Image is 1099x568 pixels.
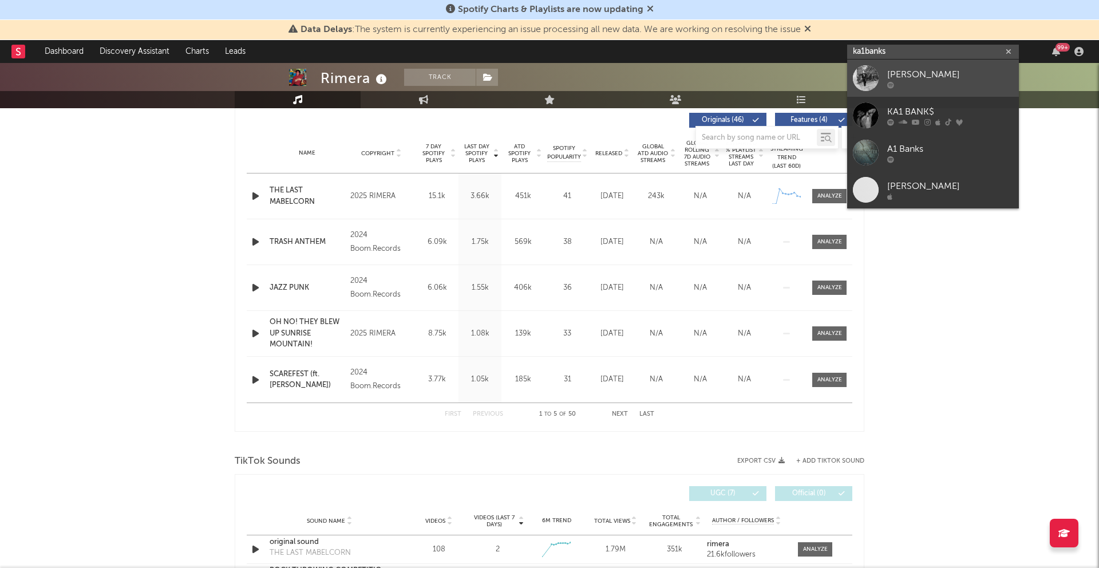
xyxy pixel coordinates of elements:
[689,113,766,128] button: Originals(46)
[270,537,389,548] a: original sound
[425,518,445,524] span: Videos
[270,236,345,248] a: TRASH ANTHEM
[769,136,804,171] div: Global Streaming Trend (Last 60D)
[847,171,1019,208] a: [PERSON_NAME]
[681,236,720,248] div: N/A
[270,369,345,391] a: SCAREFEST (ft. [PERSON_NAME])
[847,97,1019,134] a: KA1 BANK$
[637,328,675,340] div: N/A
[530,516,583,525] div: 6M Trend
[697,490,749,497] span: UGC ( 7 )
[725,374,764,385] div: N/A
[887,68,1013,81] div: [PERSON_NAME]
[712,517,774,524] span: Author / Followers
[418,143,449,164] span: 7 Day Spotify Plays
[307,518,345,524] span: Sound Name
[594,518,630,524] span: Total Views
[544,412,551,417] span: to
[301,25,352,34] span: Data Delays
[725,191,764,202] div: N/A
[1055,43,1070,52] div: 99 +
[461,374,499,385] div: 1.05k
[270,282,345,294] a: JAZZ PUNK
[725,140,757,167] span: Estimated % Playlist Streams Last Day
[270,185,345,207] a: THE LAST MABELCORN
[637,282,675,294] div: N/A
[301,25,801,34] span: : The system is currently experiencing an issue processing all new data. We are working on resolv...
[547,191,587,202] div: 41
[887,105,1013,119] div: KA1 BANK$
[697,117,749,124] span: Originals ( 46 )
[681,191,720,202] div: N/A
[681,374,720,385] div: N/A
[504,374,541,385] div: 185k
[418,328,456,340] div: 8.75k
[804,25,811,34] span: Dismiss
[648,544,701,555] div: 351k
[445,411,461,417] button: First
[593,191,631,202] div: [DATE]
[461,191,499,202] div: 3.66k
[785,458,864,464] button: + Add TikTok Sound
[887,179,1013,193] div: [PERSON_NAME]
[461,143,492,164] span: Last Day Spotify Plays
[92,40,177,63] a: Discovery Assistant
[350,274,413,302] div: 2024 Boom.Records
[639,411,654,417] button: Last
[350,366,413,393] div: 2024 Boom.Records
[737,457,785,464] button: Export CSV
[595,150,622,157] span: Released
[270,149,345,157] div: Name
[496,544,500,555] div: 2
[473,411,503,417] button: Previous
[361,150,394,157] span: Copyright
[593,328,631,340] div: [DATE]
[775,113,852,128] button: Features(4)
[847,45,1019,59] input: Search for artists
[547,328,587,340] div: 33
[647,5,654,14] span: Dismiss
[418,236,456,248] div: 6.09k
[504,191,541,202] div: 451k
[681,140,713,167] span: Global Rolling 7D Audio Streams
[593,374,631,385] div: [DATE]
[696,133,817,143] input: Search by song name or URL
[217,40,254,63] a: Leads
[775,486,852,501] button: Official(0)
[547,282,587,294] div: 36
[559,412,566,417] span: of
[707,541,786,549] a: rimera
[847,60,1019,97] a: [PERSON_NAME]
[725,328,764,340] div: N/A
[637,374,675,385] div: N/A
[350,228,413,256] div: 2024 Boom.Records
[547,374,587,385] div: 31
[412,544,465,555] div: 108
[504,328,541,340] div: 139k
[782,117,835,124] span: Features ( 4 )
[593,282,631,294] div: [DATE]
[461,328,499,340] div: 1.08k
[418,374,456,385] div: 3.77k
[547,144,581,161] span: Spotify Popularity
[707,541,729,548] strong: rimera
[458,5,643,14] span: Spotify Charts & Playlists are now updating
[504,143,535,164] span: ATD Spotify Plays
[887,142,1013,156] div: A1 Banks
[725,236,764,248] div: N/A
[637,236,675,248] div: N/A
[593,236,631,248] div: [DATE]
[637,143,669,164] span: Global ATD Audio Streams
[526,408,589,421] div: 1 5 50
[589,544,642,555] div: 1.79M
[461,236,499,248] div: 1.75k
[782,490,835,497] span: Official ( 0 )
[350,327,413,341] div: 2025 RIMERA
[547,236,587,248] div: 38
[796,458,864,464] button: + Add TikTok Sound
[1052,47,1060,56] button: 99+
